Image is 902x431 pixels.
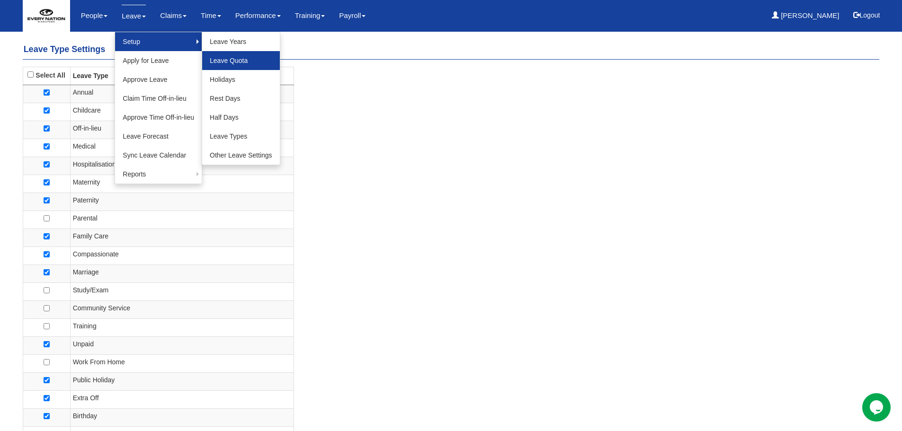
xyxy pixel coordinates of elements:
[122,5,146,27] a: Leave
[27,71,34,78] input: Select All
[44,375,50,386] label: Public Holiday
[115,89,202,108] a: Claim Time Off-in-lieu
[44,393,50,404] label: Extra Off
[44,339,50,350] label: Unpaid
[70,85,294,103] td: Annual
[44,141,50,152] label: Medical
[44,411,50,422] label: Birthday
[202,89,280,108] a: Rest Days
[70,264,294,282] td: Marriage
[235,5,281,26] a: Performance
[115,108,202,127] a: Approve Time Off-in-lieu
[295,5,325,26] a: Training
[847,4,887,26] button: Logout
[44,195,50,206] label: Paternity
[202,51,280,70] a: Leave Quota
[70,372,294,390] td: Public Holiday
[70,282,294,300] td: Study/Exam
[44,267,50,278] label: Marriage
[44,303,50,314] label: Community Service
[70,336,294,354] td: Unpaid
[70,193,294,211] td: Paternity
[160,5,187,26] a: Claims
[44,357,50,368] label: Work From Home
[70,211,294,229] td: Parental
[202,108,280,127] a: Half Days
[44,231,50,242] label: Family Care
[44,321,50,332] label: Training
[44,106,50,116] label: Childcare
[115,146,202,165] a: Sync Leave Calendar
[70,390,294,408] td: Extra Off
[70,103,294,121] td: Childcare
[70,408,294,426] td: Birthday
[70,318,294,336] td: Training
[70,121,294,139] td: Off-in-lieu
[44,177,50,188] label: Maternity
[36,71,65,79] b: Select All
[339,5,366,26] a: Payroll
[44,213,50,224] label: Parental
[202,127,280,146] a: Leave Types
[115,51,202,70] a: Apply for Leave
[202,70,280,89] a: Holidays
[115,127,202,146] a: Leave Forecast
[70,300,294,318] td: Community Service
[115,70,202,89] a: Approve Leave
[23,40,880,60] h4: Leave Type Settings
[70,354,294,372] td: Work From Home
[70,175,294,193] td: Maternity
[44,159,50,170] label: Hospitalisation
[81,5,108,26] a: People
[201,5,221,26] a: Time
[202,32,280,51] a: Leave Years
[70,139,294,157] td: Medical
[44,249,50,260] label: Compassionate
[862,393,893,422] iframe: chat widget
[70,67,294,85] th: Leave Type
[44,123,50,134] label: Off-in-lieu
[772,5,839,26] a: [PERSON_NAME]
[115,32,202,51] a: Setup
[70,157,294,175] td: Hospitalisation
[115,165,202,184] a: Reports
[70,229,294,246] td: Family Care
[44,88,50,98] label: Annual
[202,146,280,165] a: Other Leave Settings
[70,246,294,264] td: Compassionate
[44,285,50,296] label: Study/Exam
